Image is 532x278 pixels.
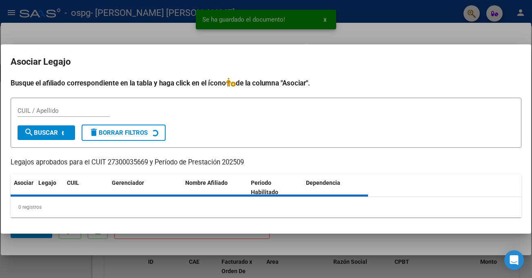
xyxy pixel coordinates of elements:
[14,179,33,186] span: Asociar
[109,174,182,201] datatable-header-cell: Gerenciador
[251,179,278,195] span: Periodo Habilitado
[112,179,144,186] span: Gerenciador
[504,250,524,270] div: Open Intercom Messenger
[11,197,521,217] div: 0 registros
[64,174,109,201] datatable-header-cell: CUIL
[248,174,303,201] datatable-header-cell: Periodo Habilitado
[306,179,340,186] span: Dependencia
[182,174,248,201] datatable-header-cell: Nombre Afiliado
[11,54,521,70] h2: Asociar Legajo
[11,78,521,88] h4: Busque el afiliado correspondiente en la tabla y haga click en el ícono de la columna "Asociar".
[89,127,99,137] mat-icon: delete
[18,125,75,140] button: Buscar
[38,179,56,186] span: Legajo
[67,179,79,186] span: CUIL
[185,179,228,186] span: Nombre Afiliado
[11,174,35,201] datatable-header-cell: Asociar
[35,174,64,201] datatable-header-cell: Legajo
[303,174,368,201] datatable-header-cell: Dependencia
[11,158,521,168] p: Legajos aprobados para el CUIT 27300035669 y Período de Prestación 202509
[82,125,166,141] button: Borrar Filtros
[24,129,58,136] span: Buscar
[24,127,34,137] mat-icon: search
[89,129,148,136] span: Borrar Filtros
